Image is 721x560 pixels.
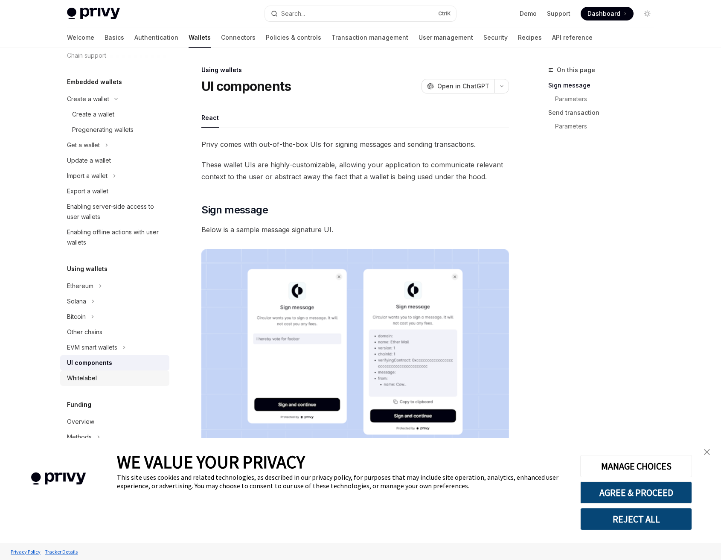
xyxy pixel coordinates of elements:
[704,449,710,455] img: close banner
[201,224,509,236] span: Below is a sample message signature UI.
[105,27,124,48] a: Basics
[555,92,661,106] a: Parameters
[60,107,169,122] a: Create a wallet
[67,227,164,248] div: Enabling offline actions with user wallets
[13,460,104,497] img: company logo
[201,159,509,183] span: These wallet UIs are highly-customizable, allowing your application to communicate relevant conte...
[43,544,80,559] a: Tracker Details
[9,544,43,559] a: Privacy Policy
[60,414,169,429] a: Overview
[580,481,692,504] button: AGREE & PROCEED
[518,27,542,48] a: Recipes
[201,108,219,128] button: React
[281,9,305,19] div: Search...
[67,296,86,306] div: Solana
[60,225,169,250] a: Enabling offline actions with user wallets
[419,27,473,48] a: User management
[580,508,692,530] button: REJECT ALL
[581,7,634,20] a: Dashboard
[60,324,169,340] a: Other chains
[221,27,256,48] a: Connectors
[698,443,715,461] a: close banner
[72,109,114,120] div: Create a wallet
[67,77,122,87] h5: Embedded wallets
[67,327,102,337] div: Other chains
[552,27,593,48] a: API reference
[60,184,169,199] a: Export a wallet
[67,94,109,104] div: Create a wallet
[60,153,169,168] a: Update a wallet
[67,417,94,427] div: Overview
[67,155,111,166] div: Update a wallet
[189,27,211,48] a: Wallets
[67,312,86,322] div: Bitcoin
[60,199,169,225] a: Enabling server-side access to user wallets
[67,140,100,150] div: Get a wallet
[331,27,408,48] a: Transaction management
[60,355,169,370] a: UI components
[437,82,489,90] span: Open in ChatGPT
[587,9,620,18] span: Dashboard
[483,27,508,48] a: Security
[60,122,169,137] a: Pregenerating wallets
[67,400,91,410] h5: Funding
[201,249,509,469] img: images/Sign.png
[67,432,92,442] div: Methods
[67,27,94,48] a: Welcome
[555,120,661,133] a: Parameters
[67,264,108,274] h5: Using wallets
[201,203,268,217] span: Sign message
[557,65,595,75] span: On this page
[117,473,567,490] div: This site uses cookies and related technologies, as described in our privacy policy, for purposes...
[548,79,661,92] a: Sign message
[265,6,456,21] button: Search...CtrlK
[117,451,305,473] span: WE VALUE YOUR PRIVACY
[67,281,93,291] div: Ethereum
[201,66,509,74] div: Using wallets
[67,201,164,222] div: Enabling server-side access to user wallets
[67,171,108,181] div: Import a wallet
[67,8,120,20] img: light logo
[67,186,108,196] div: Export a wallet
[201,79,291,94] h1: UI components
[438,10,451,17] span: Ctrl K
[201,138,509,150] span: Privy comes with out-of-the-box UIs for signing messages and sending transactions.
[266,27,321,48] a: Policies & controls
[548,106,661,120] a: Send transaction
[67,373,97,383] div: Whitelabel
[60,370,169,386] a: Whitelabel
[72,125,134,135] div: Pregenerating wallets
[67,358,112,368] div: UI components
[520,9,537,18] a: Demo
[422,79,494,93] button: Open in ChatGPT
[67,342,117,353] div: EVM smart wallets
[547,9,570,18] a: Support
[580,455,692,477] button: MANAGE CHOICES
[640,7,654,20] button: Toggle dark mode
[134,27,178,48] a: Authentication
